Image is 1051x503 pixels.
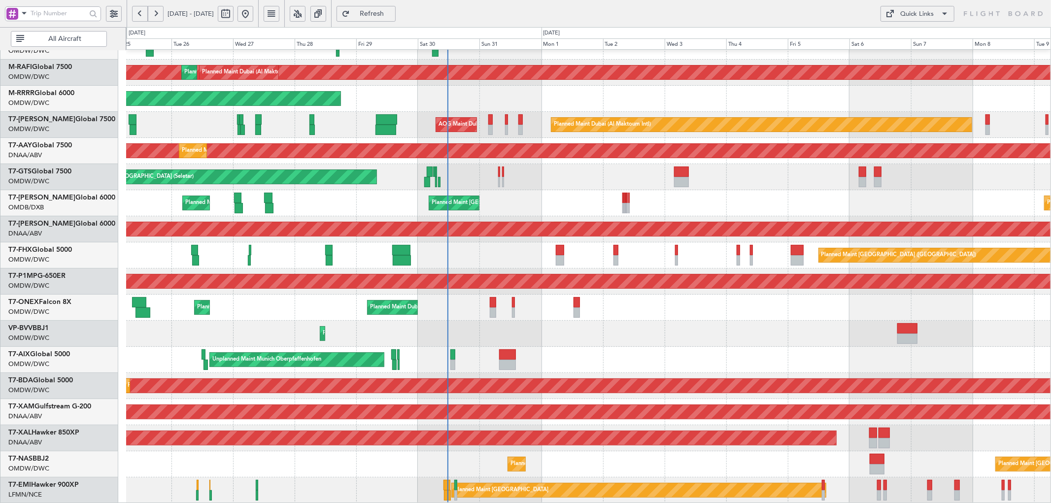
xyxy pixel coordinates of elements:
[8,377,33,384] span: T7-BDA
[8,377,73,384] a: T7-BDAGlobal 5000
[510,457,621,471] div: Planned Maint Abuja ([PERSON_NAME] Intl)
[8,438,42,447] a: DNAA/ABV
[603,38,665,50] div: Tue 2
[881,6,954,22] button: Quick Links
[454,483,548,498] div: Planned Maint [GEOGRAPHIC_DATA]
[8,220,75,227] span: T7-[PERSON_NAME]
[128,378,225,393] div: Planned Maint Dubai (Al Maktoum Intl)
[8,255,49,264] a: OMDW/DWC
[71,169,194,184] div: Unplanned Maint [GEOGRAPHIC_DATA] (Seletar)
[8,177,49,186] a: OMDW/DWC
[197,300,294,315] div: Planned Maint Dubai (Al Maktoum Intl)
[8,194,115,201] a: T7-[PERSON_NAME]Global 6000
[8,272,66,279] a: T7-P1MPG-650ER
[352,10,392,17] span: Refresh
[8,168,32,175] span: T7-GTS
[8,90,74,97] a: M-RRRRGlobal 6000
[432,196,596,210] div: Planned Maint [GEOGRAPHIC_DATA] ([GEOGRAPHIC_DATA] Intl)
[8,299,71,305] a: T7-ONEXFalcon 8X
[185,196,350,210] div: Planned Maint [GEOGRAPHIC_DATA] ([GEOGRAPHIC_DATA] Intl)
[8,325,49,332] a: VP-BVVBBJ1
[8,351,30,358] span: T7-AIX
[8,412,42,421] a: DNAA/ABV
[8,351,70,358] a: T7-AIXGlobal 5000
[202,65,299,80] div: Planned Maint Dubai (Al Maktoum Intl)
[8,203,44,212] a: OMDB/DXB
[8,386,49,395] a: OMDW/DWC
[8,481,79,488] a: T7-EMIHawker 900XP
[8,403,34,410] span: T7-XAM
[8,64,72,70] a: M-RAFIGlobal 7500
[323,326,420,341] div: Planned Maint Dubai (Al Maktoum Intl)
[356,38,418,50] div: Fri 29
[821,248,977,263] div: Planned Maint [GEOGRAPHIC_DATA] ([GEOGRAPHIC_DATA])
[8,455,33,462] span: T7-NAS
[8,246,32,253] span: T7-FHX
[8,490,42,499] a: LFMN/NCE
[171,38,233,50] div: Tue 26
[8,307,49,316] a: OMDW/DWC
[554,117,651,132] div: Planned Maint Dubai (Al Maktoum Intl)
[8,116,75,123] span: T7-[PERSON_NAME]
[8,299,39,305] span: T7-ONEX
[182,143,279,158] div: Planned Maint Dubai (Al Maktoum Intl)
[31,6,86,21] input: Trip Number
[418,38,479,50] div: Sat 30
[8,229,42,238] a: DNAA/ABV
[479,38,541,50] div: Sun 31
[8,168,71,175] a: T7-GTSGlobal 7500
[8,64,32,70] span: M-RAFI
[11,31,107,47] button: All Aircraft
[911,38,973,50] div: Sun 7
[8,142,72,149] a: T7-AAYGlobal 7500
[8,272,37,279] span: T7-P1MP
[129,29,145,37] div: [DATE]
[8,334,49,342] a: OMDW/DWC
[8,72,49,81] a: OMDW/DWC
[8,90,34,97] span: M-RRRR
[8,151,42,160] a: DNAA/ABV
[901,9,934,19] div: Quick Links
[8,281,49,290] a: OMDW/DWC
[233,38,295,50] div: Wed 27
[8,429,32,436] span: T7-XAL
[26,35,103,42] span: All Aircraft
[8,220,115,227] a: T7-[PERSON_NAME]Global 6000
[543,29,560,37] div: [DATE]
[542,38,603,50] div: Mon 1
[8,429,79,436] a: T7-XALHawker 850XP
[8,325,33,332] span: VP-BVV
[726,38,788,50] div: Thu 4
[337,6,396,22] button: Refresh
[849,38,911,50] div: Sat 6
[184,65,281,80] div: Planned Maint Dubai (Al Maktoum Intl)
[8,403,91,410] a: T7-XAMGulfstream G-200
[8,142,32,149] span: T7-AAY
[8,360,49,369] a: OMDW/DWC
[788,38,849,50] div: Fri 5
[110,38,171,50] div: Mon 25
[295,38,356,50] div: Thu 28
[212,352,321,367] div: Unplanned Maint Munich Oberpfaffenhofen
[8,481,31,488] span: T7-EMI
[8,464,49,473] a: OMDW/DWC
[168,9,214,18] span: [DATE] - [DATE]
[8,46,49,55] a: OMDW/DWC
[8,246,72,253] a: T7-FHXGlobal 5000
[8,116,115,123] a: T7-[PERSON_NAME]Global 7500
[8,455,49,462] a: T7-NASBBJ2
[665,38,726,50] div: Wed 3
[370,300,467,315] div: Planned Maint Dubai (Al Maktoum Intl)
[8,194,75,201] span: T7-[PERSON_NAME]
[8,99,49,107] a: OMDW/DWC
[439,117,528,132] div: AOG Maint Dubai (Al Maktoum Intl)
[8,125,49,134] a: OMDW/DWC
[973,38,1034,50] div: Mon 8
